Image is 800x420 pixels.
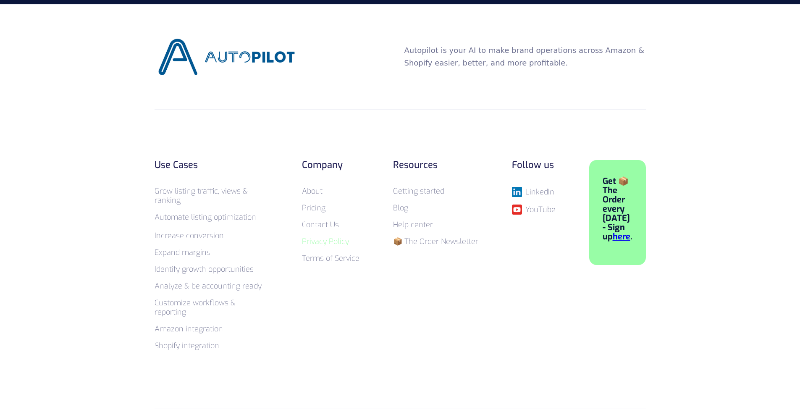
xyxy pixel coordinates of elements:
a: LinkedIn [512,187,556,197]
div: YouTube [525,205,556,214]
div: Get 📦 The Order every [DATE] - Sign up . [603,177,632,241]
div: Follow us [512,160,556,170]
a: Identify growth opportunities [155,264,254,274]
a: Grow listing traffic, views & ranking [155,186,248,205]
a: Terms of Service [302,253,359,263]
a: Automate listing optimization‍‍ [155,212,256,222]
a: Blog [393,203,408,213]
a: Customize workflows & reporting [155,298,236,317]
a: Analyze & be accounting ready [155,281,262,291]
a: Amazon integration [155,324,223,334]
a: Contact Us [302,220,339,230]
a: YouTube [512,205,556,215]
div: Use Cases [155,160,268,170]
a: Increase conversion [155,231,224,241]
div: Company [302,160,359,170]
p: Autopilot is your AI to make brand operations across Amazon & Shopify easier, better, and more pr... [404,44,646,69]
a: Privacy Policy [302,236,349,247]
a: Pricing [302,203,325,213]
a: here [613,231,630,242]
a: About [302,186,323,196]
a: 📦 The Order Newsletter [393,236,478,247]
div: Resources [393,160,478,170]
a: Help center [393,220,433,230]
div: LinkedIn [525,188,554,196]
a: Expand margins [155,247,210,257]
a: Getting started [393,186,444,196]
a: Shopify integration [155,341,219,351]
